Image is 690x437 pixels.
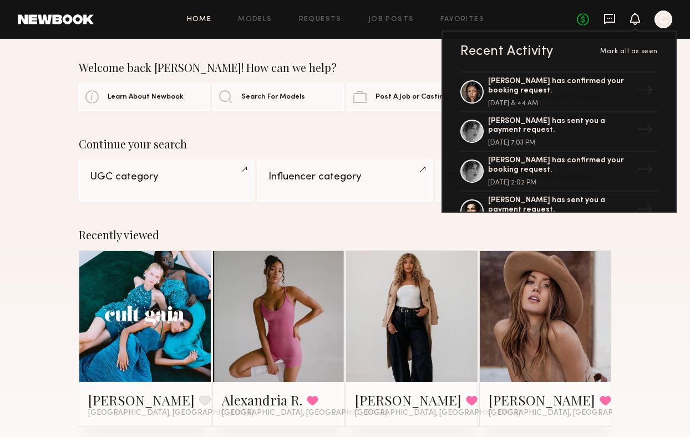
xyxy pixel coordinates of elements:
[632,78,658,106] div: →
[488,100,632,107] div: [DATE] 8:44 AM
[368,16,414,23] a: Job Posts
[488,117,632,136] div: [PERSON_NAME] has sent you a payment request.
[488,77,632,96] div: [PERSON_NAME] has confirmed your booking request.
[90,172,243,182] div: UGC category
[460,152,658,192] a: [PERSON_NAME] has confirmed your booking request.[DATE] 2:02 PM→
[460,71,658,112] a: [PERSON_NAME] has confirmed your booking request.[DATE] 8:44 AM→
[222,409,387,418] span: [GEOGRAPHIC_DATA], [GEOGRAPHIC_DATA]
[436,160,611,202] a: [DEMOGRAPHIC_DATA] Models[GEOGRAPHIC_DATA], [DEMOGRAPHIC_DATA] / [DEMOGRAPHIC_DATA]
[238,16,272,23] a: Models
[440,16,484,23] a: Favorites
[488,196,632,215] div: [PERSON_NAME] has sent you a payment request.
[187,16,212,23] a: Home
[655,11,672,28] a: C
[460,45,554,58] div: Recent Activity
[488,179,632,186] div: [DATE] 2:02 PM
[488,140,632,146] div: [DATE] 7:03 PM
[347,83,478,111] a: Post A Job or Casting
[79,61,611,74] div: Welcome back [PERSON_NAME]! How can we help?
[79,228,611,241] div: Recently viewed
[88,391,195,409] a: [PERSON_NAME]
[79,160,254,202] a: UGC category
[355,409,520,418] span: [GEOGRAPHIC_DATA], [GEOGRAPHIC_DATA]
[299,16,342,23] a: Requests
[460,192,658,232] a: [PERSON_NAME] has sent you a payment request.→
[79,137,611,151] div: Continue your search
[355,391,461,409] a: [PERSON_NAME]
[600,48,658,55] span: Mark all as seen
[241,94,305,101] span: Search For Models
[212,83,343,111] a: Search For Models
[268,172,422,182] div: Influencer category
[376,94,448,101] span: Post A Job or Casting
[88,409,253,418] span: [GEOGRAPHIC_DATA], [GEOGRAPHIC_DATA]
[460,112,658,152] a: [PERSON_NAME] has sent you a payment request.[DATE] 7:03 PM→
[222,391,302,409] a: Alexandria R.
[488,156,632,175] div: [PERSON_NAME] has confirmed your booking request.
[632,197,658,225] div: →
[79,83,210,111] a: Learn About Newbook
[632,117,658,146] div: →
[257,160,433,202] a: Influencer category
[489,409,654,418] span: [GEOGRAPHIC_DATA], [GEOGRAPHIC_DATA]
[489,391,595,409] a: [PERSON_NAME]
[108,94,184,101] span: Learn About Newbook
[632,157,658,186] div: →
